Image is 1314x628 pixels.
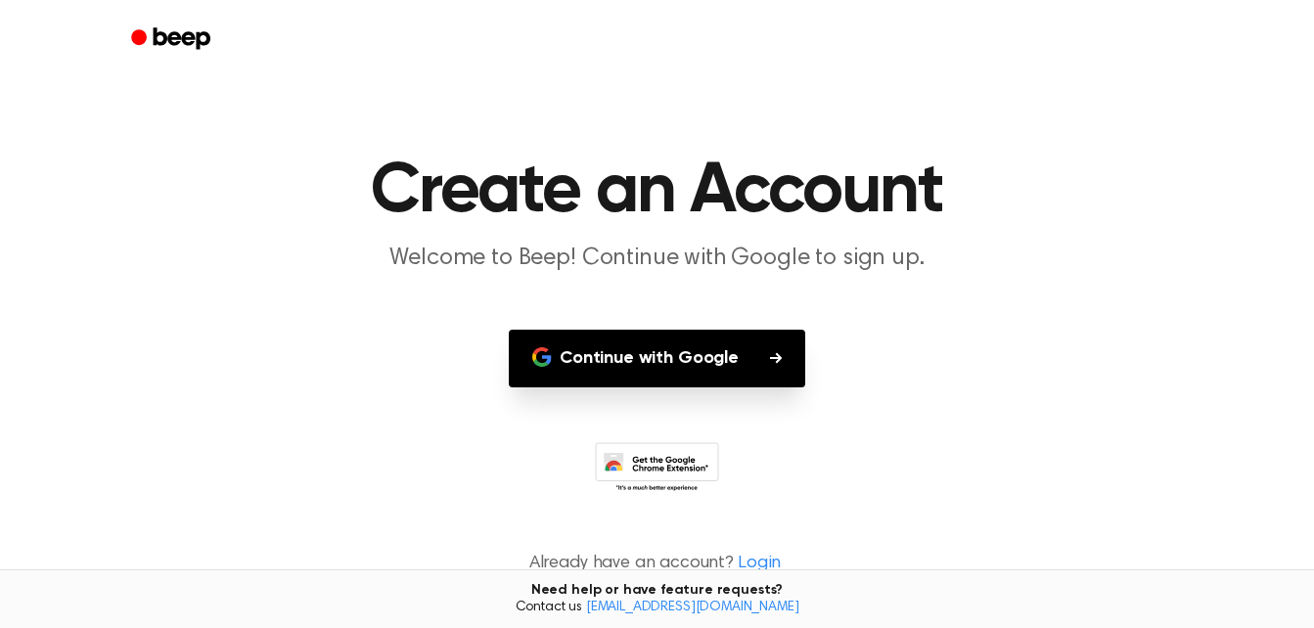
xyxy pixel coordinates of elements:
p: Welcome to Beep! Continue with Google to sign up. [282,243,1033,275]
button: Continue with Google [509,330,805,387]
p: Already have an account? [23,551,1291,577]
a: [EMAIL_ADDRESS][DOMAIN_NAME] [586,601,799,614]
a: Beep [117,21,228,59]
a: Login [738,551,781,577]
span: Contact us [12,600,1302,617]
h1: Create an Account [157,157,1158,227]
